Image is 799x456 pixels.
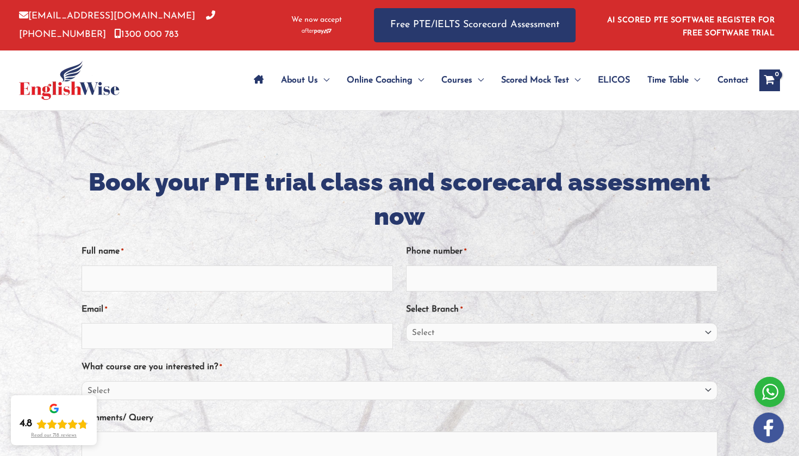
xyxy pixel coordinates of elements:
[19,61,120,100] img: cropped-ew-logo
[709,61,748,99] a: Contact
[433,61,492,99] a: CoursesMenu Toggle
[31,433,77,439] div: Read our 718 reviews
[374,8,576,42] a: Free PTE/IELTS Scorecard Assessment
[717,61,748,99] span: Contact
[338,61,433,99] a: Online CoachingMenu Toggle
[347,61,413,99] span: Online Coaching
[302,28,332,34] img: Afterpay-Logo
[82,409,153,427] label: Comments/ Query
[589,61,639,99] a: ELICOS
[82,358,222,376] label: What course are you interested in?
[753,413,784,443] img: white-facebook.png
[569,61,580,99] span: Menu Toggle
[492,61,589,99] a: Scored Mock TestMenu Toggle
[759,69,780,91] a: View Shopping Cart, empty
[82,243,123,261] label: Full name
[272,61,338,99] a: About UsMenu Toggle
[441,61,472,99] span: Courses
[245,61,748,99] nav: Site Navigation: Main Menu
[406,243,466,261] label: Phone number
[472,61,484,99] span: Menu Toggle
[607,16,775,37] a: AI SCORED PTE SOFTWARE REGISTER FOR FREE SOFTWARE TRIAL
[20,417,32,430] div: 4.8
[281,61,318,99] span: About Us
[82,165,717,233] h1: Book your PTE trial class and scorecard assessment now
[647,61,689,99] span: Time Table
[20,417,88,430] div: Rating: 4.8 out of 5
[19,11,215,39] a: [PHONE_NUMBER]
[501,61,569,99] span: Scored Mock Test
[601,8,780,43] aside: Header Widget 1
[406,301,463,319] label: Select Branch
[19,11,195,21] a: [EMAIL_ADDRESS][DOMAIN_NAME]
[639,61,709,99] a: Time TableMenu Toggle
[291,15,342,26] span: We now accept
[114,30,179,39] a: 1300 000 783
[318,61,329,99] span: Menu Toggle
[413,61,424,99] span: Menu Toggle
[598,61,630,99] span: ELICOS
[689,61,700,99] span: Menu Toggle
[82,301,107,319] label: Email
